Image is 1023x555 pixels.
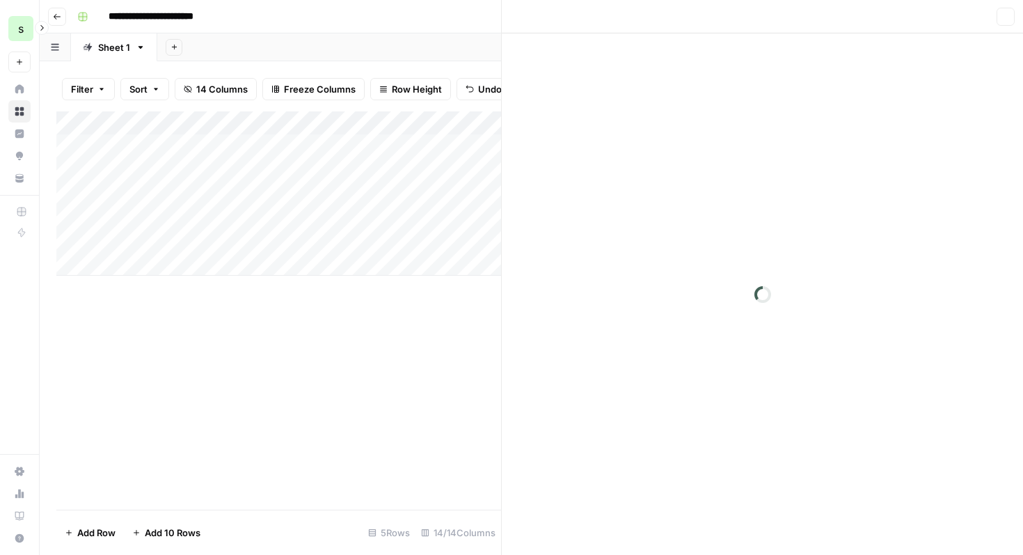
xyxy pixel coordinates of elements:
span: Add Row [77,526,116,540]
a: Your Data [8,167,31,189]
div: 14/14 Columns [415,522,501,544]
span: Sort [129,82,148,96]
span: s [18,20,24,37]
button: Undo [457,78,511,100]
button: Workspace: saasgenie [8,11,31,46]
button: Help + Support [8,527,31,549]
a: Insights [8,123,31,145]
a: Browse [8,100,31,123]
span: Add 10 Rows [145,526,200,540]
span: Freeze Columns [284,82,356,96]
a: Learning Hub [8,505,31,527]
button: Add 10 Rows [124,522,209,544]
button: 14 Columns [175,78,257,100]
button: Sort [120,78,169,100]
span: Row Height [392,82,442,96]
a: Sheet 1 [71,33,157,61]
button: Row Height [370,78,451,100]
span: Filter [71,82,93,96]
a: Settings [8,460,31,483]
span: 14 Columns [196,82,248,96]
div: 5 Rows [363,522,415,544]
button: Add Row [56,522,124,544]
button: Filter [62,78,115,100]
a: Usage [8,483,31,505]
span: Undo [478,82,502,96]
div: Sheet 1 [98,40,130,54]
a: Home [8,78,31,100]
button: Freeze Columns [262,78,365,100]
a: Opportunities [8,145,31,167]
